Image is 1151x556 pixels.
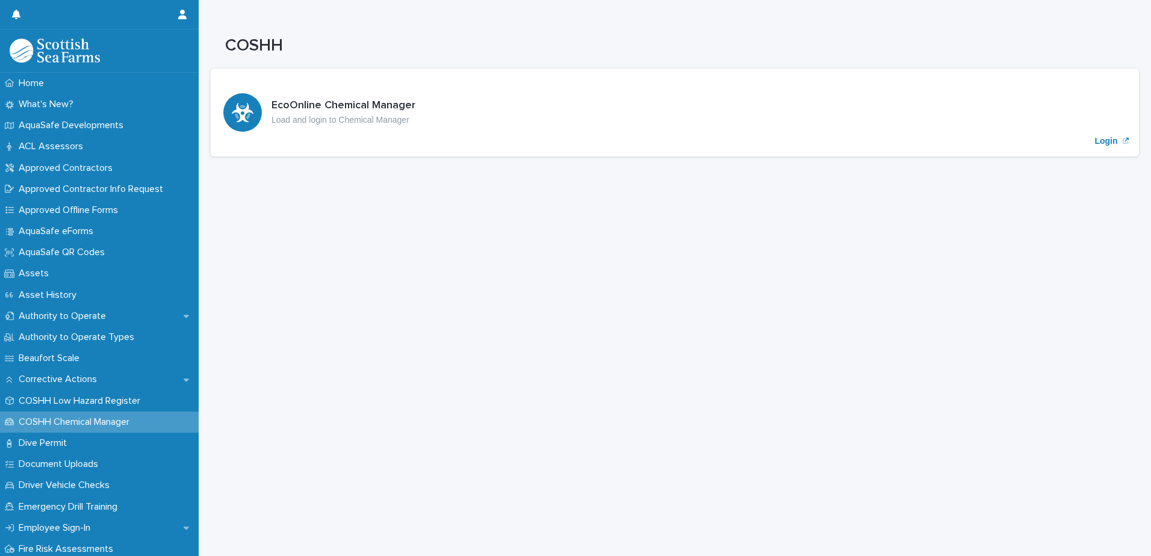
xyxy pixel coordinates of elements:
p: Assets [14,268,58,279]
p: Home [14,78,54,89]
p: Dive Permit [14,437,76,449]
p: Fire Risk Assessments [14,543,123,555]
h3: EcoOnline Chemical Manager [271,99,415,113]
p: Driver Vehicle Checks [14,480,119,491]
p: AquaSafe QR Codes [14,247,114,258]
img: bPIBxiqnSb2ggTQWdOVV [10,39,100,63]
p: Load and login to Chemical Manager [271,115,415,125]
p: What's New? [14,99,83,110]
p: Login [1094,136,1117,146]
p: AquaSafe Developments [14,120,133,131]
p: Beaufort Scale [14,353,89,364]
a: Login [211,69,1139,156]
p: Approved Contractor Info Request [14,184,173,195]
p: Document Uploads [14,459,108,470]
p: Employee Sign-In [14,522,100,534]
p: Emergency Drill Training [14,501,127,513]
p: AquaSafe eForms [14,226,103,237]
p: Authority to Operate Types [14,332,144,343]
p: Asset History [14,289,86,301]
p: Authority to Operate [14,310,116,322]
p: ACL Assessors [14,141,93,152]
p: Corrective Actions [14,374,107,385]
p: Approved Contractors [14,162,122,174]
h1: COSHH [225,36,811,57]
p: Approved Offline Forms [14,205,128,216]
p: COSHH Low Hazard Register [14,395,150,407]
p: COSHH Chemical Manager [14,416,139,428]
